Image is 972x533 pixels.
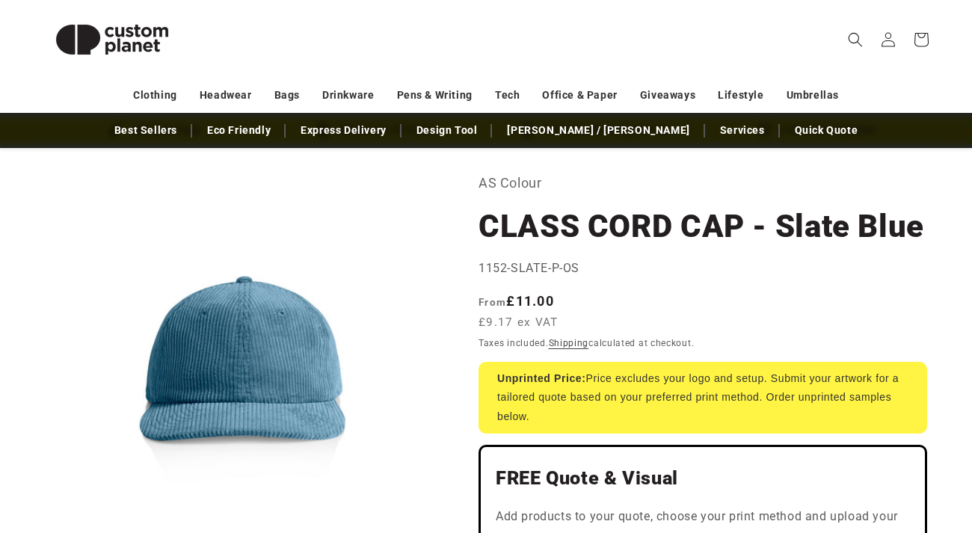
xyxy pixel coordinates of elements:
[718,82,763,108] a: Lifestyle
[479,261,579,275] span: 1152-SLATE-P-OS
[495,82,520,108] a: Tech
[496,466,910,490] h2: FREE Quote & Visual
[274,82,300,108] a: Bags
[479,296,506,308] span: From
[200,117,278,144] a: Eco Friendly
[479,293,554,309] strong: £11.00
[133,82,177,108] a: Clothing
[479,336,927,351] div: Taxes included. calculated at checkout.
[37,6,187,73] img: Custom Planet
[479,206,927,247] h1: CLASS CORD CAP - Slate Blue
[716,372,972,533] iframe: Chat Widget
[479,171,927,195] p: AS Colour
[549,338,589,348] a: Shipping
[479,362,927,434] div: Price excludes your logo and setup. Submit your artwork for a tailored quote based on your prefer...
[107,117,185,144] a: Best Sellers
[409,117,485,144] a: Design Tool
[479,314,559,331] span: £9.17 ex VAT
[499,117,697,144] a: [PERSON_NAME] / [PERSON_NAME]
[787,117,866,144] a: Quick Quote
[397,82,473,108] a: Pens & Writing
[713,117,772,144] a: Services
[787,82,839,108] a: Umbrellas
[497,372,586,384] strong: Unprinted Price:
[293,117,394,144] a: Express Delivery
[542,82,617,108] a: Office & Paper
[322,82,374,108] a: Drinkware
[640,82,695,108] a: Giveaways
[839,23,872,56] summary: Search
[200,82,252,108] a: Headwear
